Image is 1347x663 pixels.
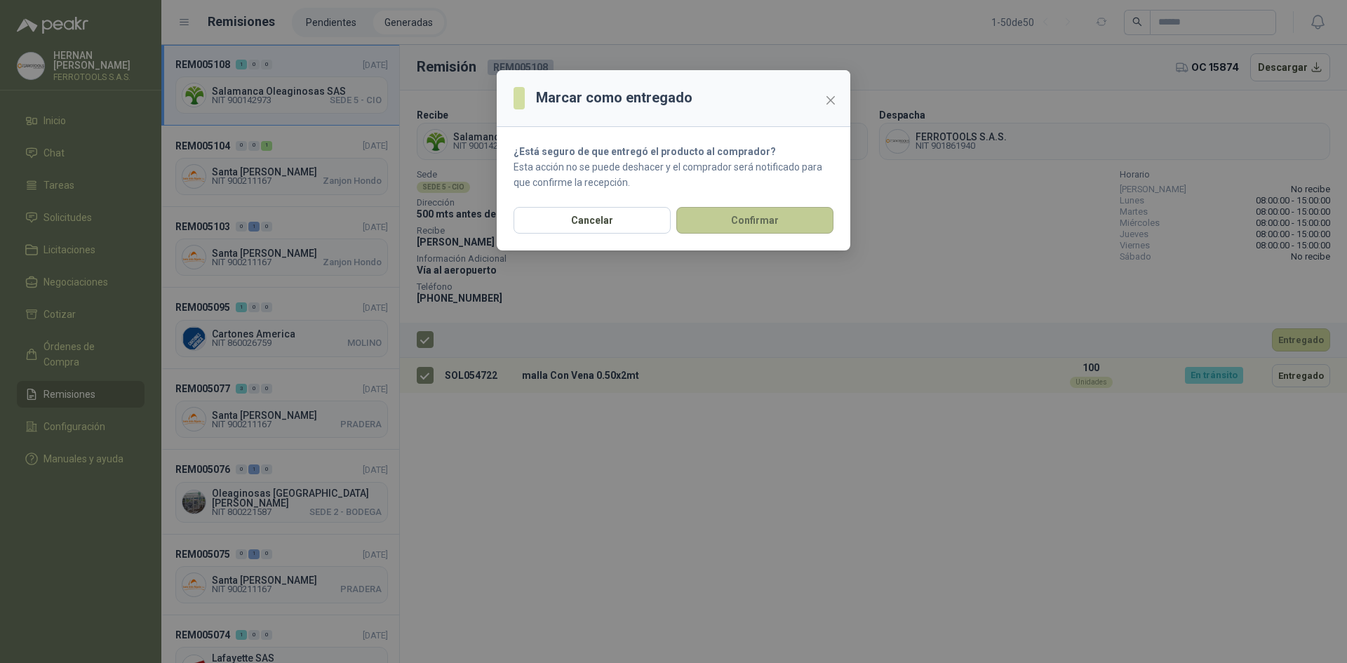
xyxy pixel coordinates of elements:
[514,146,776,157] strong: ¿Está seguro de que entregó el producto al comprador?
[676,207,833,234] button: Confirmar
[819,89,842,112] button: Close
[825,95,836,106] span: close
[536,87,692,109] h3: Marcar como entregado
[514,159,833,190] p: Esta acción no se puede deshacer y el comprador será notificado para que confirme la recepción.
[514,207,671,234] button: Cancelar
